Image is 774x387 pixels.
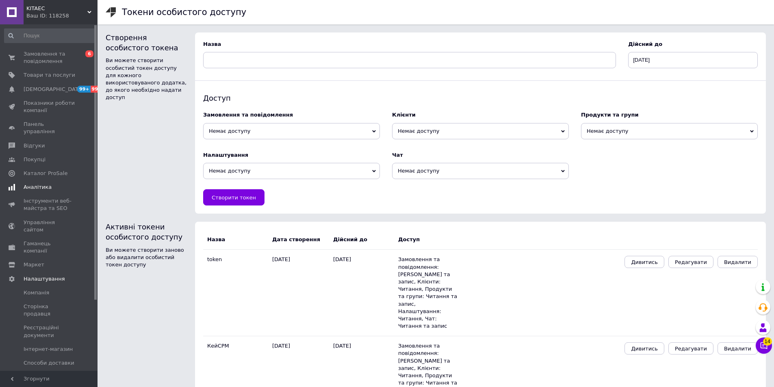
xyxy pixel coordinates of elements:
span: Активні токени особистого доступу [106,223,182,241]
button: Дивитись [624,342,664,355]
span: Панель управління [24,121,75,135]
span: Ви можете створити заново або видалити особистий токен доступу [106,247,184,268]
button: Створити токен [203,189,265,205]
span: Немає доступу [203,123,380,139]
span: Інтернет-магазин [24,346,73,353]
span: Товари та послуги [24,71,75,79]
span: Немає доступу [392,163,569,179]
span: Каталог ProSale [24,170,67,177]
span: 99+ [77,86,91,93]
span: Маркет [24,261,44,268]
span: KITAEC [26,5,87,12]
td: Доступ [398,230,459,250]
span: Створити токен [212,195,256,201]
td: Дата створення [272,230,329,250]
button: Редагувати [668,256,713,268]
span: Доступ [203,94,231,102]
span: Аналітика [24,184,52,191]
input: Пошук [4,28,96,43]
span: Відгуки [24,142,45,149]
span: Редагувати [675,259,707,265]
button: Видалити [718,342,758,355]
span: Способи доставки [24,359,74,367]
td: [DATE] [329,250,398,336]
td: Назва [203,230,272,250]
span: 6 [85,50,93,57]
span: Гаманець компанії [24,240,75,255]
span: Управління сайтом [24,219,75,233]
span: Налаштування [203,152,248,158]
span: Немає доступу [203,163,380,179]
span: Немає доступу [581,123,758,139]
span: Клієнти [392,112,416,118]
span: Показники роботи компанії [24,99,75,114]
span: Редагувати [675,346,707,352]
span: Замовлення та повідомлення [203,112,293,118]
span: 14 [763,337,772,346]
span: Компанія [24,289,49,296]
td: Дійсний до [329,230,398,250]
span: Замовлення та повідомлення [24,50,75,65]
span: Немає доступу [392,123,569,139]
div: Ваш ID: 118258 [26,12,98,19]
td: [DATE] [272,250,329,336]
span: [DEMOGRAPHIC_DATA] [24,86,84,93]
h1: Токени особистого доступу [122,7,246,17]
span: Створення особистого токена [106,33,178,52]
button: Дивитись [624,256,664,268]
span: Налаштування [24,275,65,283]
span: Дивитись [631,259,658,265]
button: Видалити [718,256,758,268]
button: Редагувати [668,342,713,355]
span: Сторінка продавця [24,303,75,318]
span: Чат [392,152,403,158]
span: Видалити [724,346,751,352]
button: Чат з покупцем14 [756,337,772,354]
span: Видалити [724,259,751,265]
span: Інструменти веб-майстра та SEO [24,197,75,212]
span: Дійсний до [628,41,662,47]
td: Замовлення та повідомлення: [PERSON_NAME] та запис, Клієнти: Читання, Продукти та групи: Читання ... [398,250,459,336]
span: Реєстраційні документи [24,324,75,339]
span: Продукти та групи [581,112,639,118]
span: Назва [203,41,221,47]
span: Дивитись [631,346,658,352]
span: Ви можете створити особистий токен доступу для кожного використовуваного додатка, до якого необхі... [106,57,186,100]
span: Покупці [24,156,46,163]
span: 99+ [91,86,104,93]
td: token [203,250,272,336]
